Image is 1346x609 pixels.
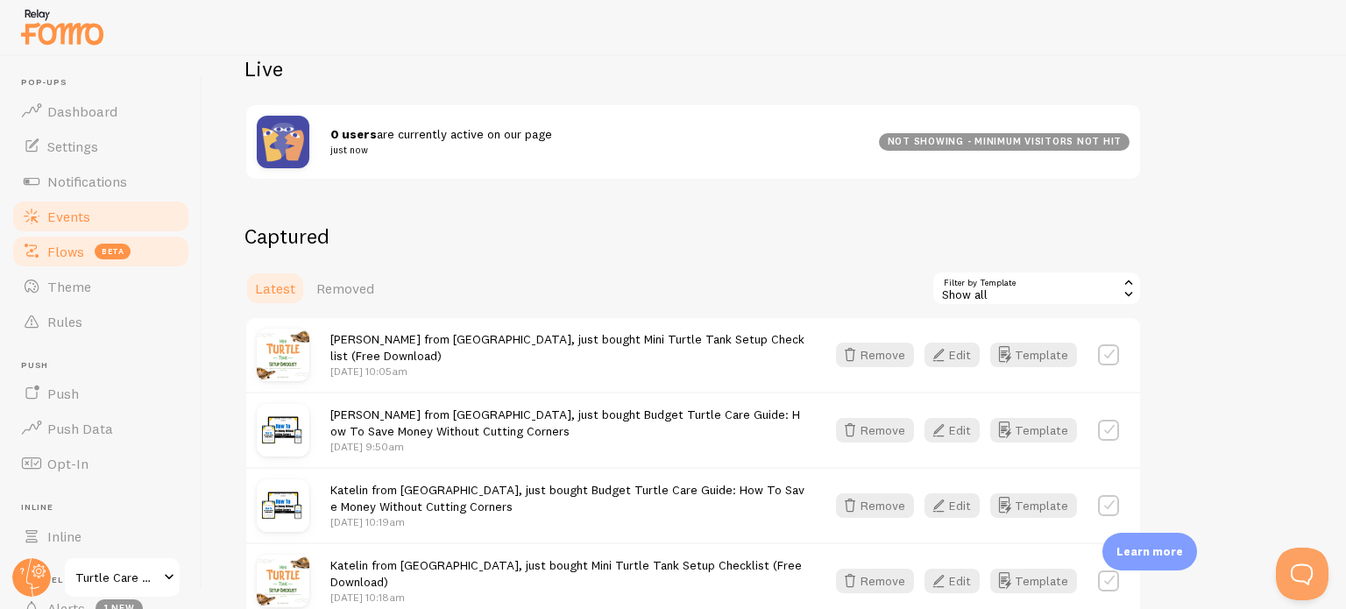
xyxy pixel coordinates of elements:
[990,493,1077,518] button: Template
[11,269,191,304] a: Theme
[330,439,804,454] p: [DATE] 9:50am
[11,94,191,129] a: Dashboard
[836,493,914,518] button: Remove
[257,555,309,607] img: MiniTurtleTankSetupChecklist_small.png
[924,343,980,367] button: Edit
[244,223,1142,250] h2: Captured
[47,278,91,295] span: Theme
[330,514,804,529] p: [DATE] 10:19am
[47,173,127,190] span: Notifications
[257,329,309,381] img: MiniTurtleTankSetupChecklist_small.png
[47,455,89,472] span: Opt-In
[47,103,117,120] span: Dashboard
[47,385,79,402] span: Push
[316,280,374,297] span: Removed
[11,376,191,411] a: Push
[330,126,377,142] strong: 0 users
[924,569,990,593] a: Edit
[330,590,804,605] p: [DATE] 10:18am
[924,493,990,518] a: Edit
[255,280,295,297] span: Latest
[330,482,804,514] span: Katelin from [GEOGRAPHIC_DATA], just bought Budget Turtle Care Guide: How To Save Money Without C...
[330,407,800,439] span: [PERSON_NAME] from [GEOGRAPHIC_DATA], just bought Budget Turtle Care Guide: How To Save Money Wit...
[11,446,191,481] a: Opt-In
[47,528,81,545] span: Inline
[836,343,914,367] button: Remove
[836,418,914,443] button: Remove
[1276,548,1328,600] iframe: Help Scout Beacon - Open
[306,271,385,306] a: Removed
[11,519,191,554] a: Inline
[257,404,309,457] img: download_this_free_instagram_resource_small.png
[330,331,804,364] span: [PERSON_NAME] from [GEOGRAPHIC_DATA], just bought Mini Turtle Tank Setup Checklist (Free Download)
[11,411,191,446] a: Push Data
[47,138,98,155] span: Settings
[11,304,191,339] a: Rules
[1116,543,1183,560] p: Learn more
[21,360,191,372] span: Push
[1102,533,1197,570] div: Learn more
[330,364,804,379] p: [DATE] 10:05am
[21,77,191,89] span: Pop-ups
[11,129,191,164] a: Settings
[990,418,1077,443] button: Template
[330,557,802,590] span: Katelin from [GEOGRAPHIC_DATA], just bought Mini Turtle Tank Setup Checklist (Free Download)
[63,556,181,598] a: Turtle Care Guide
[47,208,90,225] span: Events
[47,243,84,260] span: Flows
[47,420,113,437] span: Push Data
[330,142,858,158] small: just now
[11,199,191,234] a: Events
[95,244,131,259] span: beta
[257,116,309,168] img: pageviews.png
[924,493,980,518] button: Edit
[924,569,980,593] button: Edit
[11,164,191,199] a: Notifications
[924,418,980,443] button: Edit
[990,343,1077,367] button: Template
[244,271,306,306] a: Latest
[11,234,191,269] a: Flows beta
[924,343,990,367] a: Edit
[924,418,990,443] a: Edit
[836,569,914,593] button: Remove
[18,4,106,49] img: fomo-relay-logo-orange.svg
[244,55,1142,82] h2: Live
[257,479,309,532] img: download_this_free_instagram_resource_small.png
[21,502,191,513] span: Inline
[75,567,159,588] span: Turtle Care Guide
[932,271,1142,306] div: Show all
[879,133,1130,151] div: not showing - minimum visitors not hit
[330,126,858,159] span: are currently active on our page
[990,569,1077,593] button: Template
[47,313,82,330] span: Rules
